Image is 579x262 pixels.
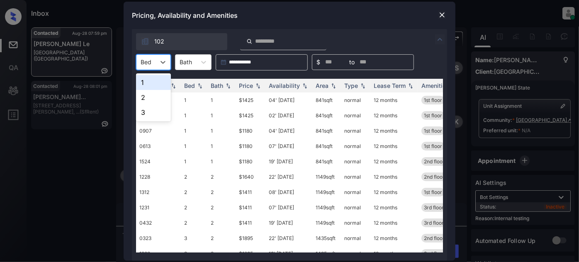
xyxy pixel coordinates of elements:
img: icon-zuma [246,38,253,45]
td: 0907 [136,123,181,138]
span: 1st floor [424,97,442,103]
td: 1 [207,138,236,154]
td: normal [341,215,370,230]
td: 08' [DATE] [265,184,312,200]
td: 04' [DATE] [265,92,312,108]
span: 2nd floor [424,250,445,257]
td: 1228 [136,169,181,184]
div: Availability [269,82,300,89]
td: 12 months [370,138,418,154]
td: 2 [207,184,236,200]
td: $1895 [236,230,265,246]
td: 12 months [370,154,418,169]
span: $ [316,58,320,67]
td: 0323 [136,230,181,246]
td: 2 [181,169,207,184]
td: $1895 [236,246,265,261]
td: 2 [207,230,236,246]
img: sorting [224,82,232,88]
img: sorting [329,82,338,88]
img: sorting [406,82,415,88]
span: 1st floor [424,189,442,195]
td: 1 [181,123,207,138]
td: 19' [DATE] [265,154,312,169]
div: Price [239,82,253,89]
img: icon-zuma [141,37,149,46]
td: 3 [181,230,207,246]
td: 1149 sqft [312,184,341,200]
td: $1640 [236,169,265,184]
td: $1411 [236,215,265,230]
td: 1 [207,108,236,123]
td: 1 [181,108,207,123]
td: normal [341,92,370,108]
td: 12 months [370,108,418,123]
td: 1435 sqft [312,246,341,261]
td: 2 [207,246,236,261]
div: Type [344,82,358,89]
td: 1 [181,138,207,154]
td: 841 sqft [312,123,341,138]
span: 2nd floor [424,158,445,165]
td: 841 sqft [312,154,341,169]
td: 1149 sqft [312,200,341,215]
div: Pricing, Availability and Amenities [124,2,455,29]
td: 12 months [370,169,418,184]
td: 1149 sqft [312,215,341,230]
div: 1 [136,75,171,90]
td: normal [341,154,370,169]
td: $1411 [236,200,265,215]
td: 12 months [370,123,418,138]
td: 22' [DATE] [265,230,312,246]
td: 1 [181,92,207,108]
td: 19' [DATE] [265,246,312,261]
td: 12 months [370,246,418,261]
td: 04' [DATE] [265,123,312,138]
td: 1 [181,154,207,169]
td: $1180 [236,123,265,138]
td: 1524 [136,154,181,169]
div: Bath [211,82,223,89]
td: 19' [DATE] [265,215,312,230]
td: 1149 sqft [312,169,341,184]
td: 2 [207,215,236,230]
img: sorting [301,82,309,88]
td: 841 sqft [312,92,341,108]
td: $1180 [236,154,265,169]
img: close [438,11,446,19]
td: 1 [207,123,236,138]
td: 07' [DATE] [265,138,312,154]
td: 0613 [136,138,181,154]
span: 102 [154,37,164,46]
td: $1425 [236,92,265,108]
img: icon-zuma [435,34,445,44]
td: 2 [181,200,207,215]
span: 2nd floor [424,174,445,180]
div: Amenities [421,82,449,89]
div: 3 [136,105,171,120]
span: 3rd floor [424,220,444,226]
td: normal [341,184,370,200]
div: Area [316,82,328,89]
span: 1st floor [424,143,442,149]
td: normal [341,200,370,215]
div: Lease Term [374,82,406,89]
td: 841 sqft [312,138,341,154]
td: 12 months [370,215,418,230]
td: 0432 [136,215,181,230]
td: normal [341,108,370,123]
td: 12 months [370,230,418,246]
td: normal [341,169,370,184]
td: 1435 sqft [312,230,341,246]
td: 2 [207,169,236,184]
td: $1425 [236,108,265,123]
td: 12 months [370,200,418,215]
span: to [349,58,355,67]
td: normal [341,246,370,261]
td: normal [341,230,370,246]
td: 12 months [370,184,418,200]
td: 12 months [370,92,418,108]
td: $1411 [236,184,265,200]
td: 1312 [136,184,181,200]
td: 1231 [136,200,181,215]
